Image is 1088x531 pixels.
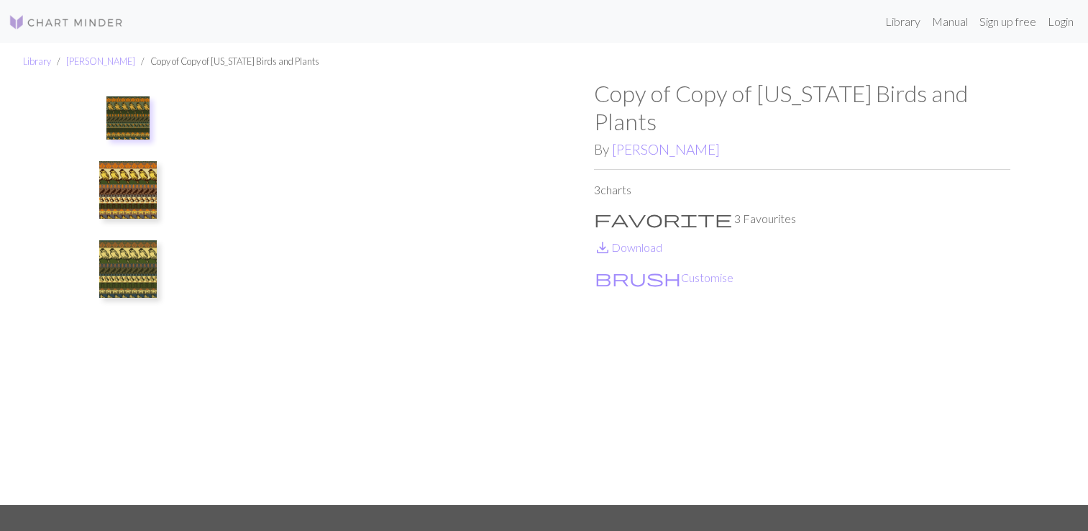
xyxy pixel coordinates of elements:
i: Customise [595,269,681,286]
a: [PERSON_NAME] [612,141,720,158]
a: Login [1042,7,1079,36]
img: Maine Birds and Plants [178,80,594,504]
button: CustomiseCustomise [594,268,734,287]
a: Library [879,7,926,36]
span: save_alt [594,237,611,258]
i: Download [594,239,611,256]
p: 3 Favourites [594,210,1010,227]
a: Library [23,55,51,67]
i: Favourite [594,210,732,227]
a: DownloadDownload [594,240,662,254]
a: Manual [926,7,974,36]
img: Logo [9,14,124,31]
img: Maine Birds and Plants [106,96,150,140]
a: [PERSON_NAME] [66,55,135,67]
span: favorite [594,209,732,229]
a: Sign up free [974,7,1042,36]
img: pixil-frame-1 (2).png [99,240,157,298]
p: 3 charts [594,181,1010,199]
img: pixil-frame-2.png [99,161,157,219]
h2: By [594,141,1010,158]
li: Copy of Copy of [US_STATE] Birds and Plants [135,55,319,68]
h1: Copy of Copy of [US_STATE] Birds and Plants [594,80,1010,135]
span: brush [595,268,681,288]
